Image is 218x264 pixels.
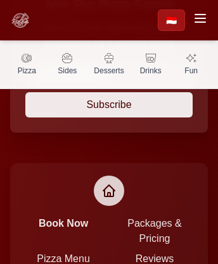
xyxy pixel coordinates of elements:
span: Fun [184,66,198,76]
img: Pizza [22,53,32,63]
img: Fun [186,53,196,63]
img: Drinks [146,53,156,63]
span: Sides [58,66,77,76]
a: Pizza Menu [37,253,90,264]
img: Bali Pizza Party Logo [10,10,30,30]
img: Desserts [104,53,114,63]
span: Drinks [140,66,162,76]
a: Packages & Pricing [127,218,181,244]
span: Pizza [18,66,36,76]
a: Drinks [132,48,170,81]
a: Beralih ke Bahasa Indonesia [158,9,185,31]
a: Desserts [89,48,129,81]
a: Reviews [136,253,174,264]
img: Sides [62,53,72,63]
a: Fun [172,48,210,81]
button: Subscribe [25,92,193,117]
a: Pizza [8,48,46,81]
a: Sides [48,48,86,81]
span: Desserts [94,66,124,76]
a: Book Now [39,218,88,229]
